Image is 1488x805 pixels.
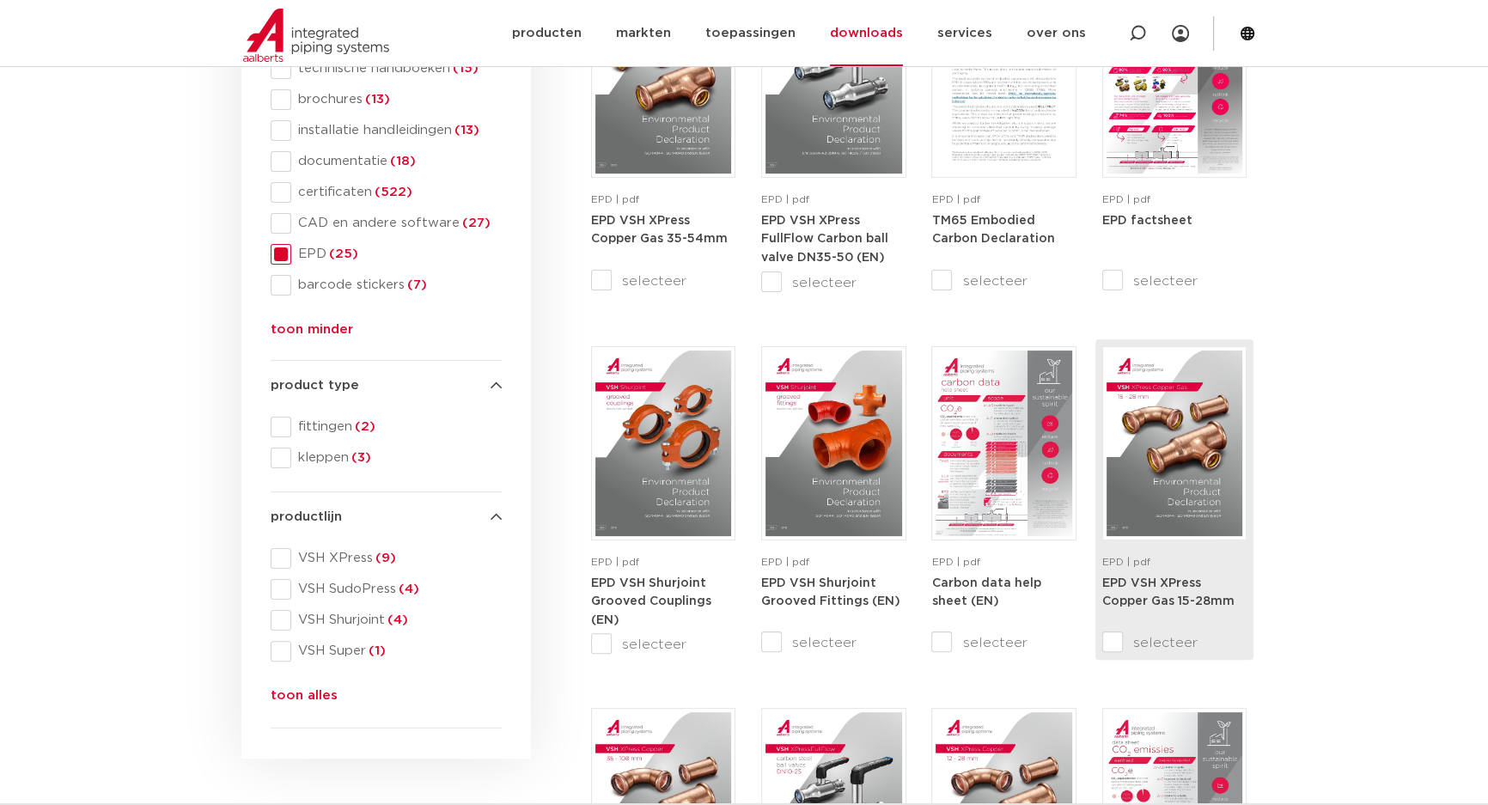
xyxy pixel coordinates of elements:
label: selecteer [931,271,1076,291]
span: (9) [373,552,396,564]
span: certificaten [291,184,502,201]
span: VSH Super [291,643,502,660]
label: selecteer [591,271,735,291]
span: EPD | pdf [931,557,979,567]
span: EPD | pdf [931,194,979,204]
span: EPD | pdf [761,194,809,204]
div: documentatie(18) [271,151,502,172]
label: selecteer [931,632,1076,653]
span: VSH XPress [291,550,502,567]
span: EPD | pdf [761,557,809,567]
span: CAD en andere software [291,215,502,232]
span: EPD [291,246,502,263]
span: (27) [460,216,491,229]
span: EPD | pdf [591,194,639,204]
a: EPD VSH Shurjoint Grooved Couplings (EN) [591,576,711,626]
span: EPD | pdf [591,557,639,567]
div: VSH XPress(9) [271,548,502,569]
span: (25) [326,247,358,260]
div: VSH Super(1) [271,641,502,662]
h4: product type [271,375,502,396]
span: technische handboeken [291,60,502,77]
div: EPD(25) [271,244,502,265]
div: fittingen(2) [271,417,502,437]
span: (13) [363,93,390,106]
span: VSH Shurjoint [291,612,502,629]
strong: EPD factsheet [1102,215,1192,227]
span: VSH SudoPress [291,581,502,598]
h4: productlijn [271,507,502,528]
span: kleppen [291,449,502,467]
span: (1) [366,644,386,657]
a: EPD VSH Shurjoint Grooved Fittings (EN) [761,576,900,608]
span: (4) [385,613,408,626]
button: toon minder [271,320,353,347]
a: EPD factsheet [1102,214,1192,227]
img: VSH-Shurjoint-Grooved-Couplings_A4EPD_5011512_EN-pdf.jpg [595,351,731,536]
div: installatie handleidingen(13) [271,120,502,141]
label: selecteer [591,634,735,655]
label: selecteer [761,632,906,653]
a: EPD VSH XPress Copper Gas 35-54mm [591,214,728,246]
strong: EPD VSH XPress Copper Gas 35-54mm [591,215,728,246]
span: (18) [387,155,416,168]
span: (15) [450,62,479,75]
a: EPD VSH XPress FullFlow Carbon ball valve DN35-50 (EN) [761,214,888,264]
span: (2) [352,420,375,433]
img: VSH-Shurjoint-Grooved-Fittings_A4EPD_5011523_EN-pdf.jpg [765,351,901,536]
a: EPD VSH XPress Copper Gas 15-28mm [1102,576,1235,608]
div: technische handboeken(15) [271,58,502,79]
span: brochures [291,91,502,108]
div: certificaten(522) [271,182,502,203]
button: toon alles [271,686,338,713]
span: (13) [452,124,479,137]
div: CAD en andere software(27) [271,213,502,234]
div: kleppen(3) [271,448,502,468]
strong: TM65 Embodied Carbon Declaration [931,215,1054,246]
span: (4) [396,582,419,595]
span: documentatie [291,153,502,170]
label: selecteer [761,272,906,293]
a: Carbon data help sheet (EN) [931,576,1040,608]
span: EPD | pdf [1102,557,1150,567]
span: installatie handleidingen [291,122,502,139]
div: VSH Shurjoint(4) [271,610,502,631]
label: selecteer [1102,632,1247,653]
a: TM65 Embodied Carbon Declaration [931,214,1054,246]
span: (3) [349,451,371,464]
label: selecteer [1102,271,1247,291]
span: (522) [372,186,412,198]
strong: EPD VSH XPress FullFlow Carbon ball valve DN35-50 (EN) [761,215,888,264]
div: barcode stickers(7) [271,275,502,296]
img: Carbon-data-help-sheet-pdf.jpg [936,351,1071,536]
img: VSH-XPress-Copper-Gas-15-28mm_A4EPD_5011481_EN-pdf.jpg [1107,351,1242,536]
span: EPD | pdf [1102,194,1150,204]
span: fittingen [291,418,502,436]
span: barcode stickers [291,277,502,294]
div: VSH SudoPress(4) [271,579,502,600]
span: (7) [405,278,427,291]
div: brochures(13) [271,89,502,110]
